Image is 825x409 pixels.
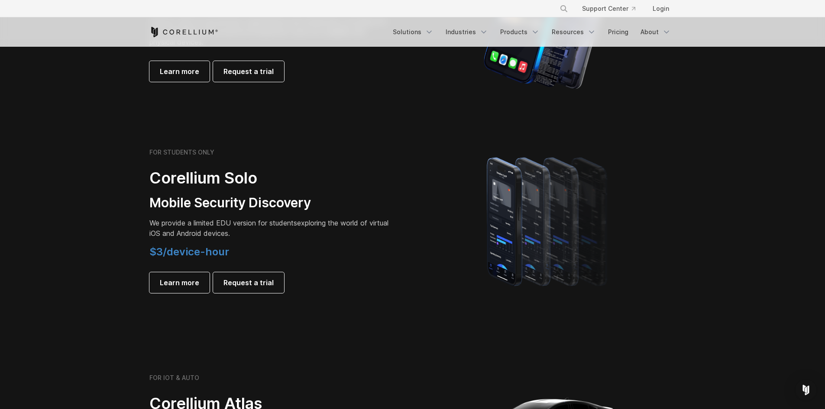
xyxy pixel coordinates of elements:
a: Resources [547,24,601,40]
span: Learn more [160,66,199,77]
h2: Corellium Solo [149,168,392,188]
div: Navigation Menu [549,1,676,16]
div: Open Intercom Messenger [796,380,816,400]
h6: FOR STUDENTS ONLY [149,148,214,156]
a: Industries [440,24,493,40]
span: $3/device-hour [149,245,229,258]
a: Solutions [388,24,439,40]
a: About [635,24,676,40]
a: Corellium Home [149,27,218,37]
a: Support Center [575,1,642,16]
span: We provide a limited EDU version for students [149,219,297,227]
a: Pricing [603,24,634,40]
span: Request a trial [223,277,274,288]
a: Learn more [149,272,210,293]
a: Request a trial [213,61,284,82]
img: A lineup of four iPhone models becoming more gradient and blurred [469,145,628,296]
a: Learn more [149,61,210,82]
div: Navigation Menu [388,24,676,40]
button: Search [556,1,572,16]
h6: FOR IOT & AUTO [149,374,199,382]
span: Learn more [160,277,199,288]
a: Request a trial [213,272,284,293]
p: exploring the world of virtual iOS and Android devices. [149,218,392,238]
a: Login [646,1,676,16]
h3: Mobile Security Discovery [149,195,392,211]
a: Products [495,24,545,40]
span: Request a trial [223,66,274,77]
